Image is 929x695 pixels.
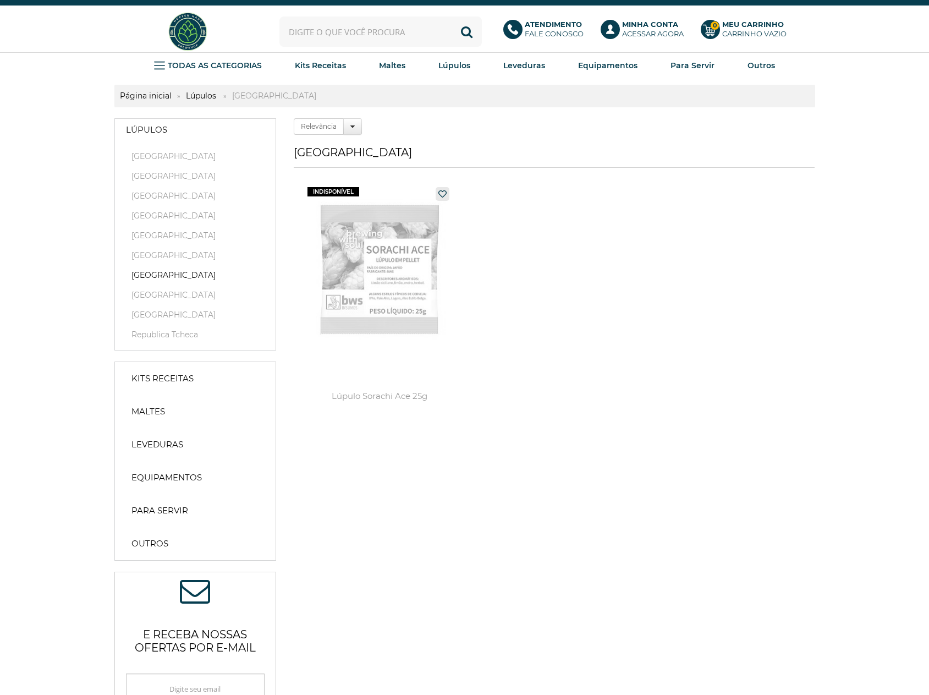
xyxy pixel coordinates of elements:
[120,401,270,423] a: Maltes
[126,614,265,663] p: e receba nossas ofertas por e-mail
[747,57,775,74] a: Outros
[438,61,470,70] strong: Lúpulos
[126,190,265,201] a: [GEOGRAPHIC_DATA]
[126,250,265,261] a: [GEOGRAPHIC_DATA]
[167,11,208,52] img: Hopfen Haus BrewShop
[503,20,590,44] a: AtendimentoFale conosco
[503,57,545,74] a: Leveduras
[120,434,270,456] a: Leveduras
[578,61,637,70] strong: Equipamentos
[722,29,787,39] div: Carrinho Vazio
[126,329,265,340] a: Republica Tcheca
[131,373,194,384] strong: Kits Receitas
[126,210,265,221] a: [GEOGRAPHIC_DATA]
[525,20,584,39] p: Fale conosco
[120,467,270,489] a: Equipamentos
[126,230,265,241] a: [GEOGRAPHIC_DATA]
[452,17,482,47] button: Buscar
[227,91,322,101] strong: [GEOGRAPHIC_DATA]
[131,406,165,417] strong: Maltes
[379,57,405,74] a: Maltes
[670,61,714,70] strong: Para Servir
[168,61,262,70] strong: TODAS AS CATEGORIAS
[525,20,582,29] b: Atendimento
[131,538,168,549] strong: Outros
[578,57,637,74] a: Equipamentos
[131,472,202,483] strong: Equipamentos
[295,57,346,74] a: Kits Receitas
[622,20,684,39] p: Acessar agora
[294,146,815,168] h1: [GEOGRAPHIC_DATA]
[279,17,482,47] input: Digite o que você procura
[180,91,222,101] a: Lúpulos
[294,118,344,135] label: Relevância
[722,20,784,29] b: Meu Carrinho
[438,57,470,74] a: Lúpulos
[126,270,265,281] a: [GEOGRAPHIC_DATA]
[120,533,270,555] a: Outros
[115,119,276,141] a: Lúpulos
[295,61,346,70] strong: Kits Receitas
[299,182,460,437] a: Lúpulo Sorachi Ace 25g
[747,61,775,70] strong: Outros
[126,151,265,162] a: [GEOGRAPHIC_DATA]
[131,505,188,516] strong: Para Servir
[622,20,678,29] b: Minha Conta
[131,439,183,450] strong: Leveduras
[114,91,177,101] a: Página inicial
[120,368,270,390] a: Kits Receitas
[503,61,545,70] strong: Leveduras
[379,61,405,70] strong: Maltes
[154,57,262,74] a: TODAS AS CATEGORIAS
[126,171,265,182] a: [GEOGRAPHIC_DATA]
[126,289,265,300] a: [GEOGRAPHIC_DATA]
[180,583,210,603] span: ASSINE NOSSA NEWSLETTER
[601,20,690,44] a: Minha ContaAcessar agora
[307,187,359,196] span: indisponível
[126,309,265,320] a: [GEOGRAPHIC_DATA]
[710,21,719,30] strong: 0
[120,500,270,522] a: Para Servir
[670,57,714,74] a: Para Servir
[126,124,167,135] strong: Lúpulos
